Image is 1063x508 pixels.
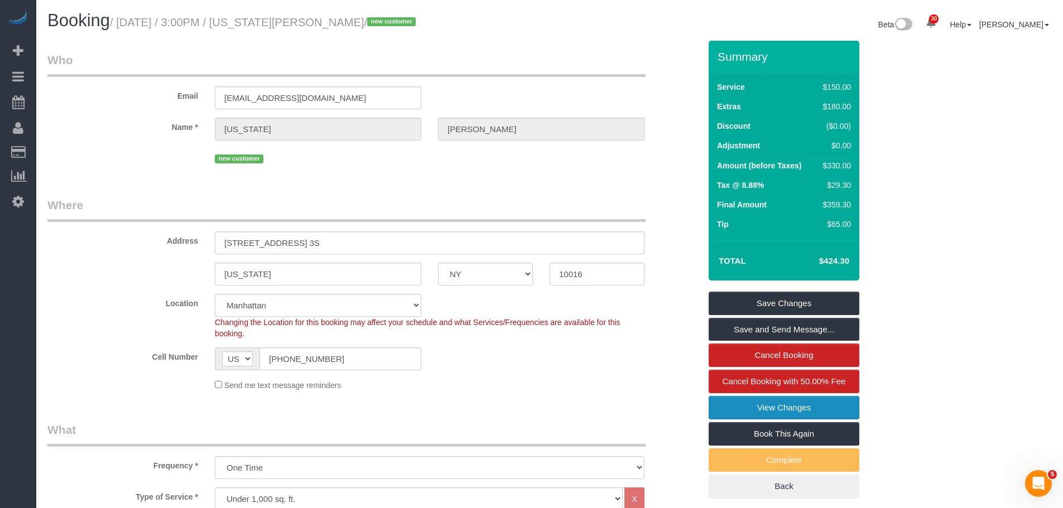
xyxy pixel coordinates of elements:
iframe: Intercom live chat [1025,470,1052,497]
span: Send me text message reminders [224,381,341,390]
label: Adjustment [717,140,760,151]
div: $0.00 [819,140,851,151]
label: Final Amount [717,199,767,210]
img: Automaid Logo [7,11,29,27]
label: Address [39,231,206,246]
h4: $424.30 [786,257,849,266]
input: City [215,263,421,286]
a: Cancel Booking with 50.00% Fee [709,370,859,393]
a: Save and Send Message... [709,318,859,341]
a: Help [950,20,971,29]
label: Extras [717,101,741,112]
label: Frequency * [39,456,206,471]
a: Beta [878,20,913,29]
a: Save Changes [709,292,859,315]
label: Email [39,86,206,101]
label: Service [717,81,745,93]
div: $180.00 [819,101,851,112]
span: new customer [367,17,416,26]
div: $65.00 [819,219,851,230]
span: / [364,16,420,28]
label: Name * [39,118,206,133]
input: Email [215,86,421,109]
span: 30 [929,14,939,23]
img: New interface [894,18,912,32]
span: new customer [215,154,263,163]
span: Cancel Booking with 50.00% Fee [723,376,846,386]
label: Location [39,294,206,309]
span: 5 [1048,470,1057,479]
label: Discount [717,120,751,132]
input: Last Name [438,118,644,141]
div: $359.30 [819,199,851,210]
a: Book This Again [709,422,859,446]
label: Type of Service * [39,487,206,502]
small: / [DATE] / 3:00PM / [US_STATE][PERSON_NAME] [110,16,419,28]
strong: Total [719,256,746,265]
a: 30 [920,11,942,36]
label: Cell Number [39,347,206,362]
a: Cancel Booking [709,343,859,367]
input: Zip Code [550,263,644,286]
div: $29.30 [819,180,851,191]
div: ($0.00) [819,120,851,132]
h3: Summary [718,50,854,63]
input: First Name [215,118,421,141]
span: Booking [47,11,110,30]
label: Tip [717,219,729,230]
a: View Changes [709,396,859,419]
a: [PERSON_NAME] [979,20,1049,29]
legend: What [47,422,646,447]
label: Tax @ 8.88% [717,180,764,191]
label: Amount (before Taxes) [717,160,801,171]
a: Back [709,475,859,498]
legend: Where [47,197,646,222]
div: $150.00 [819,81,851,93]
input: Cell Number [259,347,421,370]
legend: Who [47,52,646,77]
span: Changing the Location for this booking may affect your schedule and what Services/Frequencies are... [215,318,621,338]
div: $330.00 [819,160,851,171]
